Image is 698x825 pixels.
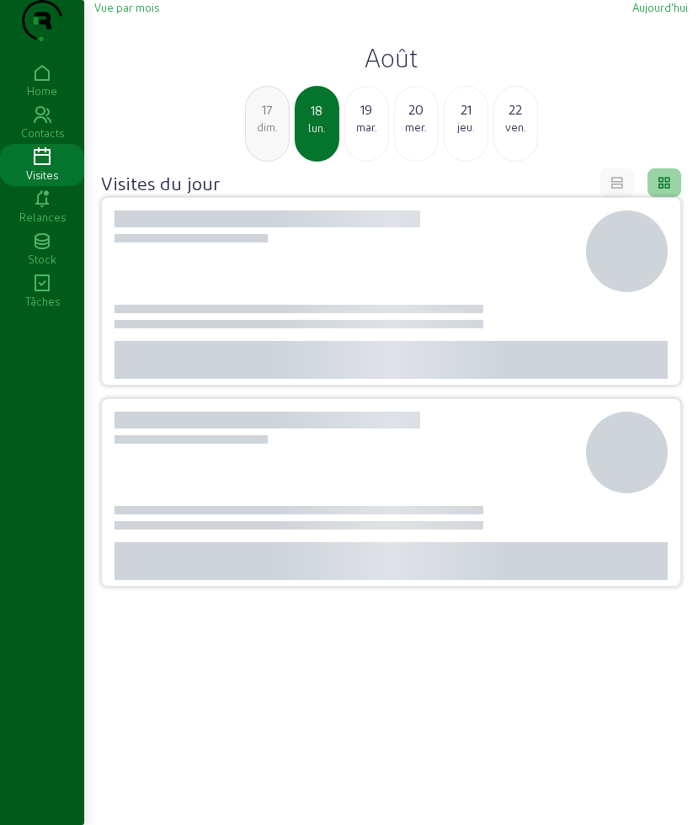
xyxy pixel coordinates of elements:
span: Aujourd'hui [632,1,688,13]
div: 18 [296,100,338,120]
div: 19 [345,99,388,120]
span: Vue par mois [94,1,159,13]
div: dim. [246,120,289,135]
div: ven. [494,120,537,135]
div: lun. [296,120,338,136]
h4: Visites du jour [101,171,220,194]
div: 17 [246,99,289,120]
div: 21 [445,99,488,120]
div: mer. [395,120,438,135]
div: mar. [345,120,388,135]
div: 20 [395,99,438,120]
div: 22 [494,99,537,120]
h2: Août [94,42,688,72]
div: jeu. [445,120,488,135]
